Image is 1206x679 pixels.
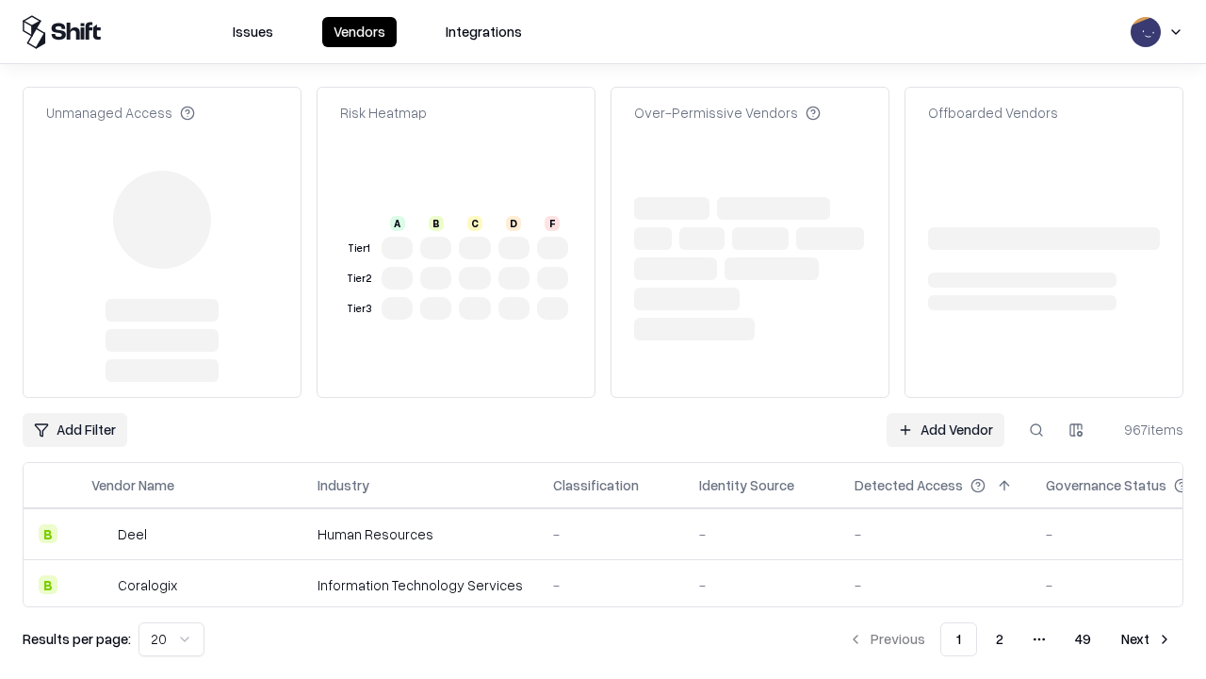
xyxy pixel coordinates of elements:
div: Risk Heatmap [340,103,427,123]
div: B [39,575,57,594]
div: - [855,524,1016,544]
div: Identity Source [699,475,794,495]
div: Classification [553,475,639,495]
button: Next [1110,622,1183,656]
button: Issues [221,17,285,47]
div: Unmanaged Access [46,103,195,123]
div: Vendor Name [91,475,174,495]
p: Results per page: [23,629,131,649]
div: - [553,575,669,595]
div: Detected Access [855,475,963,495]
div: B [39,524,57,543]
div: 967 items [1108,420,1183,439]
div: - [699,524,824,544]
div: A [390,216,405,231]
div: B [429,216,444,231]
div: Governance Status [1046,475,1166,495]
div: Over-Permissive Vendors [634,103,821,123]
div: Tier 1 [344,240,374,257]
a: Add Vendor [887,413,1004,447]
div: Tier 2 [344,271,374,287]
div: - [553,524,669,544]
div: Human Resources [318,524,523,544]
button: 49 [1060,622,1106,656]
button: Integrations [434,17,533,47]
div: Offboarded Vendors [928,103,1058,123]
div: C [467,216,482,231]
button: 2 [981,622,1019,656]
div: - [699,575,824,595]
div: F [545,216,560,231]
button: Vendors [322,17,397,47]
div: - [855,575,1016,595]
img: Coralogix [91,575,110,594]
div: Industry [318,475,369,495]
img: Deel [91,524,110,543]
div: Information Technology Services [318,575,523,595]
button: 1 [940,622,977,656]
div: Coralogix [118,575,177,595]
div: D [506,216,521,231]
div: Deel [118,524,147,544]
button: Add Filter [23,413,127,447]
nav: pagination [837,622,1183,656]
div: Tier 3 [344,301,374,317]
